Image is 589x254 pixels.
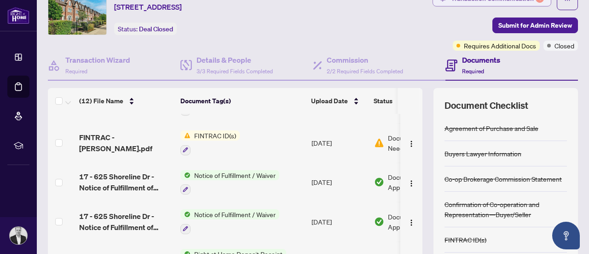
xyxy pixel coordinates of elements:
img: Logo [408,140,415,148]
span: (12) File Name [79,96,123,106]
span: Status [374,96,393,106]
button: Status IconNotice of Fulfillment / Waiver [180,209,279,234]
img: Document Status [374,177,384,187]
span: Notice of Fulfillment / Waiver [191,170,279,180]
span: Required [65,68,87,75]
div: Agreement of Purchase and Sale [445,123,538,133]
img: Document Status [374,217,384,227]
span: 3/3 Required Fields Completed [196,68,273,75]
img: Logo [408,219,415,226]
img: Profile Icon [10,227,27,244]
h4: Details & People [196,54,273,65]
img: Status Icon [180,130,191,141]
img: logo [7,7,29,24]
span: FINTRAC ID(s) [191,130,240,141]
th: Upload Date [307,88,370,114]
img: Logo [408,180,415,187]
button: Open asap [552,222,580,249]
img: Status Icon [180,209,191,219]
span: Document Approved [388,212,445,232]
button: Status IconFINTRAC ID(s) [180,130,240,155]
span: Document Checklist [445,99,528,112]
span: 2/2 Required Fields Completed [327,68,403,75]
span: Upload Date [311,96,348,106]
span: FINTRAC - [PERSON_NAME].pdf [79,132,173,154]
span: 17 - 625 Shoreline Dr - Notice of Fulfillment of Condition - Inspection.pdf [79,171,173,193]
div: FINTRAC ID(s) [445,235,486,245]
button: Logo [404,214,419,229]
span: Required [462,68,484,75]
th: (12) File Name [75,88,177,114]
span: Notice of Fulfillment / Waiver [191,209,279,219]
td: [DATE] [308,202,370,242]
div: Confirmation of Co-operation and Representation—Buyer/Seller [445,199,567,219]
button: Status IconNotice of Fulfillment / Waiver [180,170,279,195]
span: Deal Closed [139,25,173,33]
img: Document Status [374,138,384,148]
span: Document Approved [388,172,445,192]
h4: Documents [462,54,500,65]
th: Status [370,88,448,114]
span: Closed [554,41,574,51]
span: Requires Additional Docs [464,41,536,51]
span: 17 - 625 Shoreline Dr - Notice of Fulfillment of Condition - Status Certificate.pdf [79,211,173,233]
button: Submit for Admin Review [492,18,578,33]
img: Status Icon [180,170,191,180]
div: Status: [114,23,177,35]
h4: Transaction Wizard [65,54,130,65]
div: Buyers Lawyer Information [445,148,521,159]
h4: Commission [327,54,403,65]
div: Co-op Brokerage Commission Statement [445,174,562,184]
span: Submit for Admin Review [498,18,572,33]
td: [DATE] [308,123,370,163]
span: [STREET_ADDRESS] [114,1,182,12]
button: Logo [404,136,419,150]
span: Document Needs Work [388,133,436,153]
button: Logo [404,175,419,189]
td: [DATE] [308,163,370,202]
th: Document Tag(s) [177,88,307,114]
